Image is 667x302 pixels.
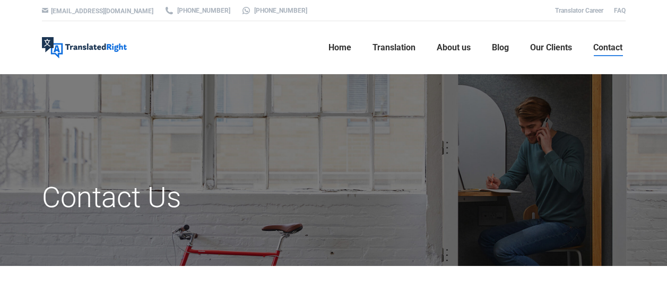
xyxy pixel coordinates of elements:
[42,180,426,215] h1: Contact Us
[325,31,354,65] a: Home
[555,7,603,14] a: Translator Career
[42,37,127,58] img: Translated Right
[241,6,307,15] a: [PHONE_NUMBER]
[530,42,572,53] span: Our Clients
[369,31,419,65] a: Translation
[614,7,626,14] a: FAQ
[492,42,509,53] span: Blog
[489,31,512,65] a: Blog
[527,31,575,65] a: Our Clients
[593,42,622,53] span: Contact
[328,42,351,53] span: Home
[434,31,474,65] a: About us
[590,31,626,65] a: Contact
[437,42,471,53] span: About us
[164,6,230,15] a: [PHONE_NUMBER]
[51,7,153,15] a: [EMAIL_ADDRESS][DOMAIN_NAME]
[373,42,415,53] span: Translation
